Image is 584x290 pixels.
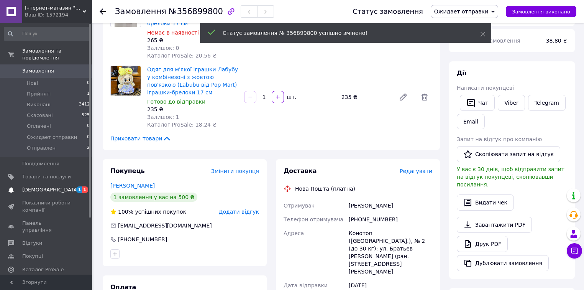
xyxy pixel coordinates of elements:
span: Залишок: 1 [147,114,179,120]
span: Покупці [22,253,43,260]
span: 100% [118,209,133,215]
span: Запит на відгук про компанію [457,136,542,142]
span: Товари та послуги [22,173,71,180]
span: 0 [87,80,90,87]
span: Замовлення та повідомлення [22,48,92,61]
a: Одяг для м'якої іграшки Лабубу у комбінезоні з жовтою пов'язкою (Labubu від Pop Mart) іграшки-бре... [147,66,238,96]
span: Приховати товари [110,135,171,142]
div: успішних покупок [110,208,186,216]
span: Отримувач [284,203,315,209]
span: 525 [82,112,90,119]
span: Замовлення [22,68,54,74]
div: Ваш ID: 1572194 [25,12,92,18]
span: Панель управління [22,220,71,234]
span: Інтернет-магазин "Ukrbaotoys" [25,5,82,12]
span: №356899800 [169,7,223,16]
button: Замовлення виконано [506,6,576,17]
span: Ожидает отправки [27,134,77,141]
span: У вас є 30 днів, щоб відправити запит на відгук покупцеві, скопіювавши посилання. [457,166,564,188]
div: [PHONE_NUMBER] [347,213,434,226]
div: 265 ₴ [147,36,238,44]
div: 1 замовлення у вас на 500 ₴ [110,193,197,202]
span: 38.80 ₴ [546,38,567,44]
span: 1 [87,91,90,97]
button: Скопіювати запит на відгук [457,146,560,162]
div: [PHONE_NUMBER] [117,236,168,243]
span: Змінити покупця [211,168,259,174]
span: 2 [87,145,90,152]
input: Пошук [4,27,90,41]
span: Написати покупцеві [457,85,514,91]
button: Видати чек [457,194,514,211]
span: Виконані [27,101,51,108]
span: Видалити [417,89,432,105]
span: Відгуки [22,240,42,247]
span: 3412 [79,101,90,108]
div: шт. [285,93,297,101]
span: Отправлен [27,145,56,152]
a: Telegram [528,95,566,111]
span: Адреса [284,230,304,236]
span: [EMAIL_ADDRESS][DOMAIN_NAME] [118,222,212,229]
span: Залишок: 0 [147,45,179,51]
span: Скасовані [27,112,53,119]
button: Дублювати замовлення [457,255,549,271]
span: Ожидает отправки [434,8,488,15]
div: Статус замовлення [353,8,423,15]
span: Замовлення виконано [512,9,570,15]
span: Каталог ProSale: 20.56 ₴ [147,53,217,59]
span: 0 [87,134,90,141]
span: 1 [76,186,82,193]
span: Замовлення [115,7,166,16]
img: Одяг для м'якої іграшки Лабубу у комбінезоні з жовтою пов'язкою (Labubu від Pop Mart) іграшки-бре... [111,66,141,96]
span: Редагувати [400,168,432,174]
div: Повернутися назад [100,8,106,15]
a: Редагувати [395,89,411,105]
span: Дії [457,69,466,77]
button: Чат [460,95,495,111]
a: Завантажити PDF [457,217,532,233]
a: Viber [498,95,525,111]
div: [PERSON_NAME] [347,199,434,213]
span: Телефон отримувача [284,216,343,222]
span: 0 [87,123,90,130]
span: Готово до відправки [147,99,205,105]
div: Конотоп ([GEOGRAPHIC_DATA].), № 2 (до 30 кг): ул. Братьев [PERSON_NAME] (ран. [STREET_ADDRESS][PE... [347,226,434,278]
div: 235 ₴ [147,105,238,113]
span: Показники роботи компанії [22,199,71,213]
button: Чат з покупцем [567,243,582,259]
span: Каталог ProSale [22,266,64,273]
div: Нова Пошта (платна) [293,185,357,193]
span: Прийняті [27,91,51,97]
div: Статус замовлення № 356899800 успішно змінено! [223,29,461,37]
span: Доставка [284,167,317,175]
button: Email [457,114,485,129]
span: [DEMOGRAPHIC_DATA] [22,186,79,193]
span: Покупець [110,167,145,175]
a: Друк PDF [457,236,508,252]
span: Додати відгук [219,209,259,215]
a: [PERSON_NAME] [110,183,155,189]
span: Немає в наявності [147,30,199,36]
span: Дата відправки [284,282,328,288]
span: Оплачені [27,123,51,130]
span: Каталог ProSale: 18.24 ₴ [147,122,217,128]
span: Повідомлення [22,160,59,167]
div: 235 ₴ [338,92,392,102]
span: Нові [27,80,38,87]
span: 1 [82,186,88,193]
